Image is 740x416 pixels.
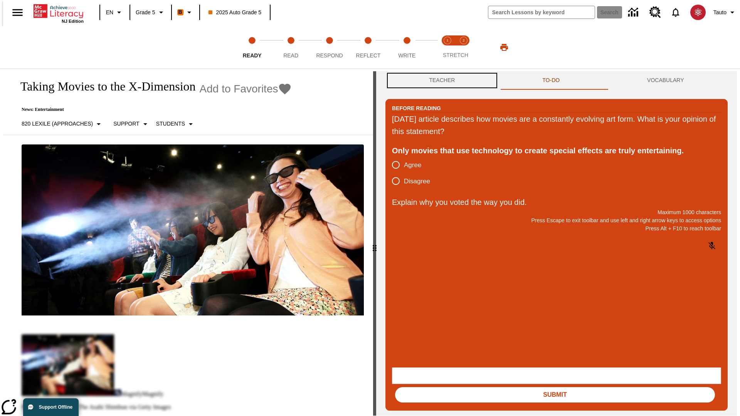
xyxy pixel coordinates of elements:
[710,5,740,19] button: Profile/Settings
[243,52,262,59] span: Ready
[713,8,727,17] span: Tauto
[3,6,113,13] body: Explain why you voted the way you did. Maximum 1000 characters Press Alt + F10 to reach toolbar P...
[209,8,262,17] span: 2025 Auto Grade 5
[385,71,499,90] button: Teacher
[373,71,376,416] div: Press Enter or Spacebar and then press right and left arrow keys to move the slider
[113,120,139,128] p: Support
[499,71,604,90] button: TO-DO
[624,2,645,23] a: Data Center
[392,144,721,157] div: Only movies that use technology to create special effects are truly entertaining.
[395,387,715,403] button: Submit
[106,8,113,17] span: EN
[156,120,185,128] p: Students
[452,26,475,69] button: Stretch Respond step 2 of 2
[488,6,595,18] input: search field
[133,5,169,19] button: Grade: Grade 5, Select a grade
[690,5,706,20] img: avatar image
[703,237,721,255] button: Click to activate and allow voice recognition
[103,5,127,19] button: Language: EN, Select a language
[12,79,196,94] h1: Taking Movies to the X-Dimension
[34,3,84,23] div: Home
[22,120,93,128] p: 820 Lexile (Approaches)
[376,71,737,416] div: activity
[174,5,197,19] button: Boost Class color is orange. Change class color
[385,71,728,90] div: Instructional Panel Tabs
[153,117,198,131] button: Select Student
[686,2,710,22] button: Select a new avatar
[316,52,343,59] span: Respond
[604,71,728,90] button: VOCABULARY
[666,2,686,22] a: Notifications
[346,26,390,69] button: Reflect step 4 of 5
[385,26,429,69] button: Write step 5 of 5
[392,104,441,112] h2: Before Reading
[462,39,464,42] text: 2
[230,26,274,69] button: Ready step 1 of 5
[283,52,298,59] span: Read
[436,26,459,69] button: Stretch Read step 1 of 2
[356,52,381,59] span: Reflect
[22,144,364,315] img: Panel in front of the seats sprays water mist to the happy audience at a 4DX-equipped theater.
[392,208,721,216] p: Maximum 1000 characters
[492,40,516,54] button: Print
[398,52,415,59] span: Write
[392,196,721,208] p: Explain why you voted the way you did.
[178,7,182,17] span: B
[136,8,155,17] span: Grade 5
[404,160,421,170] span: Agree
[23,398,79,416] button: Support Offline
[12,107,292,112] p: News: Entertainment
[392,216,721,225] p: Press Escape to exit toolbar and use left and right arrow keys to access options
[307,26,352,69] button: Respond step 3 of 5
[18,117,106,131] button: Select Lexile, 820 Lexile (Approaches)
[392,157,436,189] div: poll
[392,225,721,233] p: Press Alt + F10 to reach toolbar
[3,71,373,412] div: reading
[404,176,430,186] span: Disagree
[110,117,153,131] button: Scaffolds, Support
[6,1,29,24] button: Open side menu
[39,404,72,410] span: Support Offline
[443,52,468,58] span: STRETCH
[268,26,313,69] button: Read step 2 of 5
[645,2,666,23] a: Resource Center, Will open in new tab
[392,113,721,138] div: [DATE] article describes how movies are a constantly evolving art form. What is your opinion of t...
[62,19,84,23] span: NJ Edition
[200,82,292,96] button: Add to Favorites - Taking Movies to the X-Dimension
[200,83,278,95] span: Add to Favorites
[446,39,448,42] text: 1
